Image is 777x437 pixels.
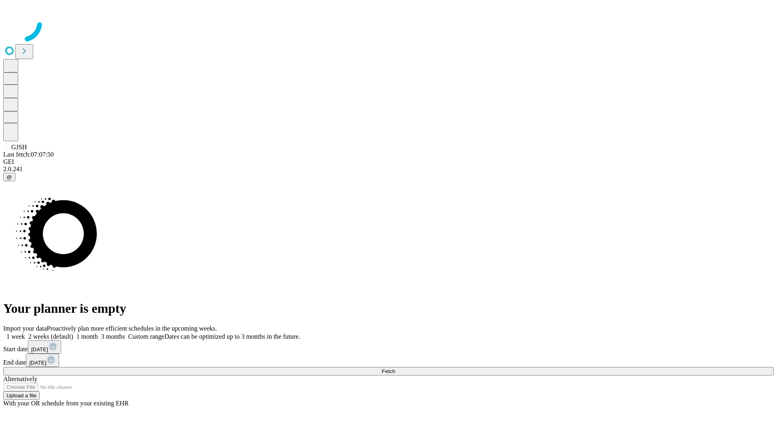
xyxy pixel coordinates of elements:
[76,333,98,340] span: 1 month
[3,400,129,407] span: With your OR schedule from your existing EHR
[3,367,774,375] button: Fetch
[128,333,164,340] span: Custom range
[382,368,395,374] span: Fetch
[3,301,774,316] h1: Your planner is empty
[3,158,774,165] div: GEI
[26,354,59,367] button: [DATE]
[101,333,125,340] span: 3 months
[3,391,40,400] button: Upload a file
[6,333,25,340] span: 1 week
[3,325,47,332] span: Import your data
[28,340,61,354] button: [DATE]
[28,333,73,340] span: 2 weeks (default)
[3,375,37,382] span: Alternatively
[31,346,48,352] span: [DATE]
[3,354,774,367] div: End date
[3,173,15,181] button: @
[164,333,300,340] span: Dates can be optimized up to 3 months in the future.
[3,340,774,354] div: Start date
[6,174,12,180] span: @
[47,325,217,332] span: Proactively plan more efficient schedules in the upcoming weeks.
[11,144,27,151] span: GJSH
[3,165,774,173] div: 2.0.241
[3,151,54,158] span: Last fetch: 07:07:50
[29,360,46,366] span: [DATE]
